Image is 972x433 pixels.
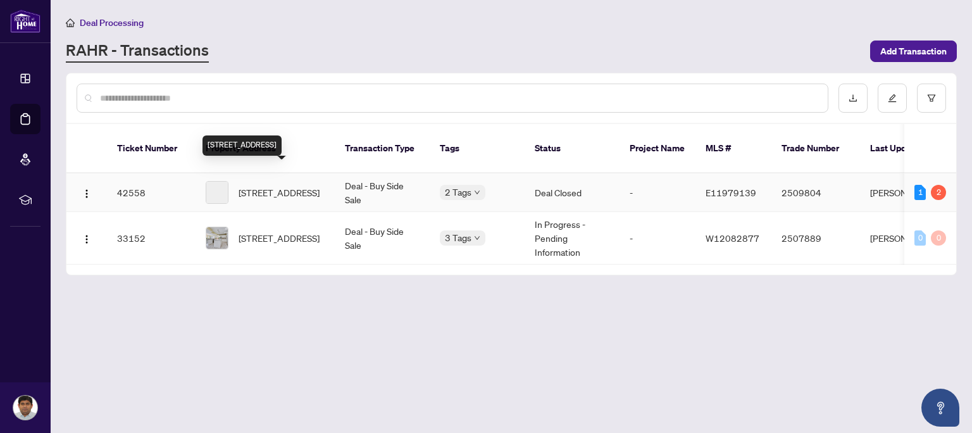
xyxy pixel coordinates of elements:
[706,187,756,198] span: E11979139
[695,124,771,173] th: MLS #
[13,396,37,420] img: Profile Icon
[917,84,946,113] button: filter
[445,230,471,245] span: 3 Tags
[335,212,430,265] td: Deal - Buy Side Sale
[620,124,695,173] th: Project Name
[771,212,860,265] td: 2507889
[921,389,959,427] button: Open asap
[860,124,955,173] th: Last Updated By
[10,9,40,33] img: logo
[880,41,947,61] span: Add Transaction
[870,41,957,62] button: Add Transaction
[914,185,926,200] div: 1
[838,84,868,113] button: download
[525,124,620,173] th: Status
[931,185,946,200] div: 2
[914,230,926,246] div: 0
[445,185,471,199] span: 2 Tags
[335,124,430,173] th: Transaction Type
[525,212,620,265] td: In Progress - Pending Information
[878,84,907,113] button: edit
[82,189,92,199] img: Logo
[107,212,196,265] td: 33152
[706,232,759,244] span: W12082877
[206,227,228,249] img: thumbnail-img
[196,124,335,173] th: Property Address
[239,185,320,199] span: [STREET_ADDRESS]
[771,124,860,173] th: Trade Number
[107,173,196,212] td: 42558
[202,135,282,156] div: [STREET_ADDRESS]
[239,231,320,245] span: [STREET_ADDRESS]
[335,173,430,212] td: Deal - Buy Side Sale
[620,212,695,265] td: -
[888,94,897,103] span: edit
[82,234,92,244] img: Logo
[474,189,480,196] span: down
[77,182,97,203] button: Logo
[474,235,480,241] span: down
[525,173,620,212] td: Deal Closed
[860,212,955,265] td: [PERSON_NAME]
[66,18,75,27] span: home
[860,173,955,212] td: [PERSON_NAME]
[80,17,144,28] span: Deal Processing
[927,94,936,103] span: filter
[430,124,525,173] th: Tags
[849,94,857,103] span: download
[931,230,946,246] div: 0
[66,40,209,63] a: RAHR - Transactions
[107,124,196,173] th: Ticket Number
[77,228,97,248] button: Logo
[771,173,860,212] td: 2509804
[620,173,695,212] td: -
